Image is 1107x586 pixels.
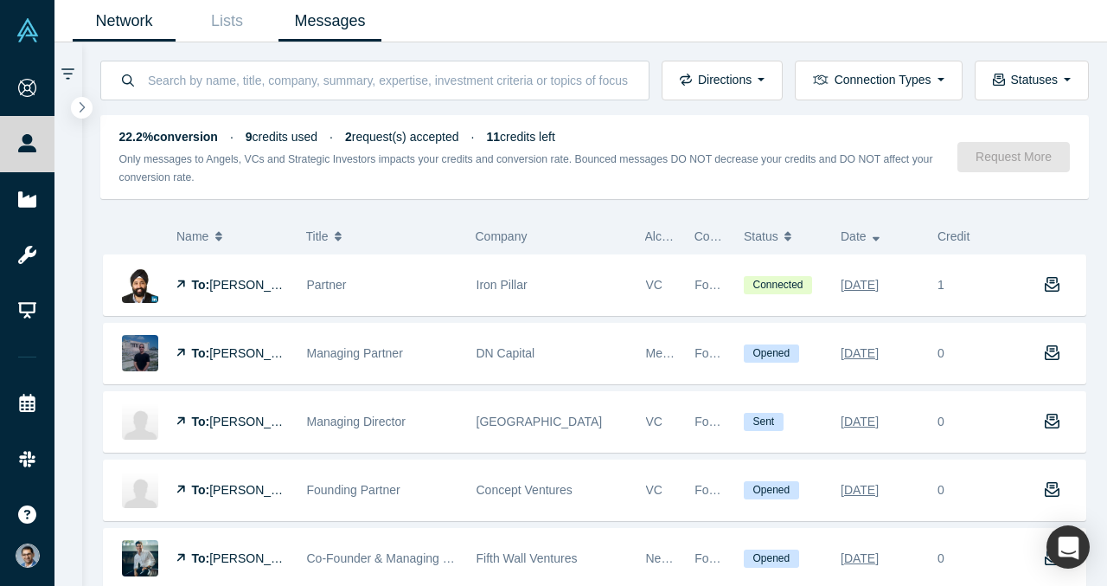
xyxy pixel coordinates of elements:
[246,130,253,144] strong: 9
[122,540,158,576] img: Brendan Wallace's Profile Image
[73,1,176,42] a: Network
[694,346,795,360] span: Founder Reachout
[694,278,795,292] span: Founder Reachout
[209,346,309,360] span: [PERSON_NAME]
[209,483,309,497] span: [PERSON_NAME]
[744,276,812,294] span: Connected
[477,483,573,497] span: Concept Ventures
[306,218,329,254] span: Title
[119,153,933,184] small: Only messages to Angels, VCs and Strategic Investors impacts your credits and conversion rate. Bo...
[306,218,458,254] button: Title
[471,130,475,144] span: ·
[477,278,528,292] span: Iron Pillar
[192,346,210,360] strong: To:
[662,61,783,100] button: Directions
[192,551,210,565] strong: To:
[744,481,799,499] span: Opened
[16,544,40,568] img: VP Singh's Account
[209,278,309,292] span: [PERSON_NAME]
[937,413,944,431] div: 0
[119,130,218,144] strong: 22.2% conversion
[744,413,784,431] span: Sent
[209,551,309,565] span: [PERSON_NAME]
[330,130,333,144] span: ·
[744,218,778,254] span: Status
[278,1,381,42] a: Messages
[841,218,867,254] span: Date
[646,346,684,360] span: Mentor
[122,335,158,371] img: Steven Schlenker's Profile Image
[645,229,726,243] span: Alchemist Role
[744,550,799,568] span: Opened
[307,415,406,428] span: Managing Director
[122,403,158,440] img: Casey Berman's Profile Image
[937,229,969,243] span: Credit
[345,130,459,144] span: request(s) accepted
[209,415,309,428] span: [PERSON_NAME]
[841,270,879,300] div: [DATE]
[246,130,317,144] span: credits used
[477,551,578,565] span: Fifth Wall Ventures
[937,550,944,568] div: 0
[646,551,714,565] span: Network, VC
[841,475,879,506] div: [DATE]
[841,407,879,437] div: [DATE]
[694,229,785,243] span: Connection Type
[937,345,944,363] div: 0
[646,415,662,428] span: VC
[975,61,1089,100] button: Statuses
[230,130,234,144] span: ·
[122,472,158,508] img: Reece Chowdhry's Profile Image
[192,415,210,428] strong: To:
[122,267,158,303] img: Mohanjit Jolly's Profile Image
[841,544,879,574] div: [DATE]
[176,218,208,254] span: Name
[744,218,822,254] button: Status
[192,278,210,292] strong: To:
[646,278,662,292] span: VC
[176,218,288,254] button: Name
[744,345,799,363] span: Opened
[307,278,347,292] span: Partner
[146,60,630,100] input: Search by name, title, company, summary, expertise, investment criteria or topics of focus
[694,483,795,497] span: Founder Reachout
[486,130,554,144] span: credits left
[477,346,535,360] span: DN Capital
[646,483,662,497] span: VC
[307,483,400,497] span: Founding Partner
[486,130,500,144] strong: 11
[841,338,879,369] div: [DATE]
[476,229,528,243] span: Company
[694,551,795,565] span: Founder Reachout
[937,481,944,499] div: 0
[192,483,210,497] strong: To:
[16,18,40,42] img: Alchemist Vault Logo
[176,1,278,42] a: Lists
[345,130,352,144] strong: 2
[841,218,919,254] button: Date
[795,61,962,100] button: Connection Types
[694,415,795,428] span: Founder Reachout
[477,415,603,428] span: [GEOGRAPHIC_DATA]
[307,551,483,565] span: Co-Founder & Managing Partner
[307,346,403,360] span: Managing Partner
[929,255,1026,315] div: 1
